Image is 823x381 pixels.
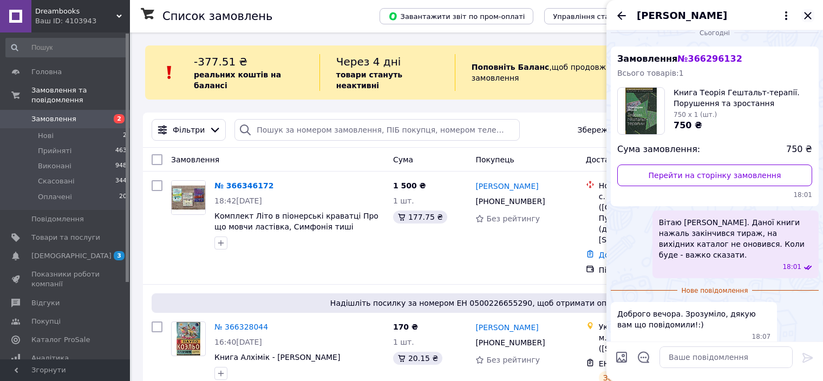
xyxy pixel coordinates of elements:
[171,321,206,356] a: Фото товару
[393,196,414,205] span: 1 шт.
[31,114,76,124] span: Замовлення
[625,88,657,134] img: 6655411357_w100_h100_kniga-teoriya-geshtalt-terapii.jpg
[388,11,525,21] span: Завантажити звіт по пром-оплаті
[35,16,130,26] div: Ваш ID: 4103943
[599,332,709,354] div: м. [GEOGRAPHIC_DATA] ([STREET_ADDRESS]
[119,192,127,202] span: 20
[214,353,340,362] a: Книга Алхімік - [PERSON_NAME]
[162,10,272,23] h1: Список замовлень
[115,146,127,156] span: 463
[695,29,734,38] span: Сьогодні
[472,63,550,71] b: Поповніть Баланс
[475,155,514,164] span: Покупець
[31,317,61,326] span: Покупці
[637,9,793,23] button: [PERSON_NAME]
[455,54,696,91] div: , щоб продовжити отримувати замовлення
[782,262,801,272] span: 18:01 12.10.2025
[31,270,100,289] span: Показники роботи компанії
[31,86,130,105] span: Замовлення та повідомлення
[475,181,538,192] a: [PERSON_NAME]
[171,180,206,215] a: Фото товару
[615,9,628,22] button: Назад
[31,298,60,308] span: Відгуки
[234,119,519,141] input: Пошук за номером замовлення, ПІБ покупця, номером телефону, Email, номером накладної
[674,111,717,119] span: 750 x 1 (шт.)
[194,55,247,68] span: -377.51 ₴
[38,192,72,202] span: Оплачені
[177,322,200,356] img: Фото товару
[599,359,684,368] span: ЕН: 0 5002 2665 5290
[31,335,90,345] span: Каталог ProSale
[599,180,709,191] div: Нова Пошта
[393,181,426,190] span: 1 500 ₴
[393,323,418,331] span: 170 ₴
[214,323,268,331] a: № 366328044
[161,64,178,81] img: :exclamation:
[617,165,812,186] a: Перейти на сторінку замовлення
[380,8,533,24] button: Завантажити звіт по пром-оплаті
[35,6,116,16] span: Dreambooks
[659,217,812,260] span: Вітаю [PERSON_NAME]. Даної книги нажаль закінчився тираж, на вихідних каталог не оновився. Коли б...
[486,356,540,364] span: Без рейтингу
[214,181,273,190] a: № 366346172
[31,233,100,242] span: Товари та послуги
[38,161,71,171] span: Виконані
[194,70,281,90] b: реальних коштів на балансі
[156,298,799,308] span: Надішліть посилку за номером ЕН 0500226655290, щоб отримати оплату
[786,143,812,156] span: 750 ₴
[172,181,205,214] img: Фото товару
[214,212,378,242] a: Комплект Літо в піонерські краватці Про що мовчи ластівка, Симфонія тиші [PERSON_NAME]
[617,143,700,156] span: Сума замовлення:
[336,55,401,68] span: Через 4 дні
[473,335,547,350] div: [PHONE_NUMBER]
[599,251,642,259] a: Додати ЕН
[611,27,819,38] div: 12.10.2025
[586,155,665,164] span: Доставка та оплата
[578,124,657,135] span: Збережені фільтри:
[214,338,262,346] span: 16:40[DATE]
[617,54,742,64] span: Замовлення
[114,251,125,260] span: 3
[123,131,127,141] span: 2
[599,191,709,245] div: с. [GEOGRAPHIC_DATA] ([GEOGRAPHIC_DATA].), Пункт приймання-видачі (до 30 кг): вул. [STREET_ADDRESS]
[31,251,112,261] span: [DEMOGRAPHIC_DATA]
[31,353,69,363] span: Аналітика
[31,67,62,77] span: Головна
[637,9,727,23] span: [PERSON_NAME]
[393,211,447,224] div: 177.75 ₴
[752,332,771,341] span: 18:07 12.10.2025
[5,38,128,57] input: Пошук
[336,70,402,90] b: товари стануть неактивні
[544,8,644,24] button: Управління статусами
[677,54,742,64] span: № 366296132
[31,214,84,224] span: Повідомлення
[617,190,812,200] span: 18:01 12.10.2025
[617,69,684,77] span: Всього товарів: 1
[115,161,127,171] span: 948
[115,176,127,186] span: 344
[674,120,702,130] span: 750 ₴
[486,214,540,223] span: Без рейтингу
[38,176,75,186] span: Скасовані
[393,338,414,346] span: 1 шт.
[637,350,651,364] button: Відкрити шаблони відповідей
[599,321,709,332] div: Укрпошта
[38,131,54,141] span: Нові
[38,146,71,156] span: Прийняті
[214,196,262,205] span: 18:42[DATE]
[553,12,636,21] span: Управління статусами
[114,114,125,123] span: 2
[475,322,538,333] a: [PERSON_NAME]
[674,87,812,109] span: Книга Теорія Гештальт-терапії. Порушення та зростання людської особистості [GEOGRAPHIC_DATA]
[171,155,219,164] span: Замовлення
[473,194,547,209] div: [PHONE_NUMBER]
[173,124,205,135] span: Фільтри
[393,155,413,164] span: Cума
[393,352,442,365] div: 20.15 ₴
[677,286,753,295] span: Нове повідомлення
[617,308,770,330] span: Доброго вечора. Зрозуміло, дякую вам що повідомили!:)
[599,265,709,275] div: Післяплата
[801,9,814,22] button: Закрити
